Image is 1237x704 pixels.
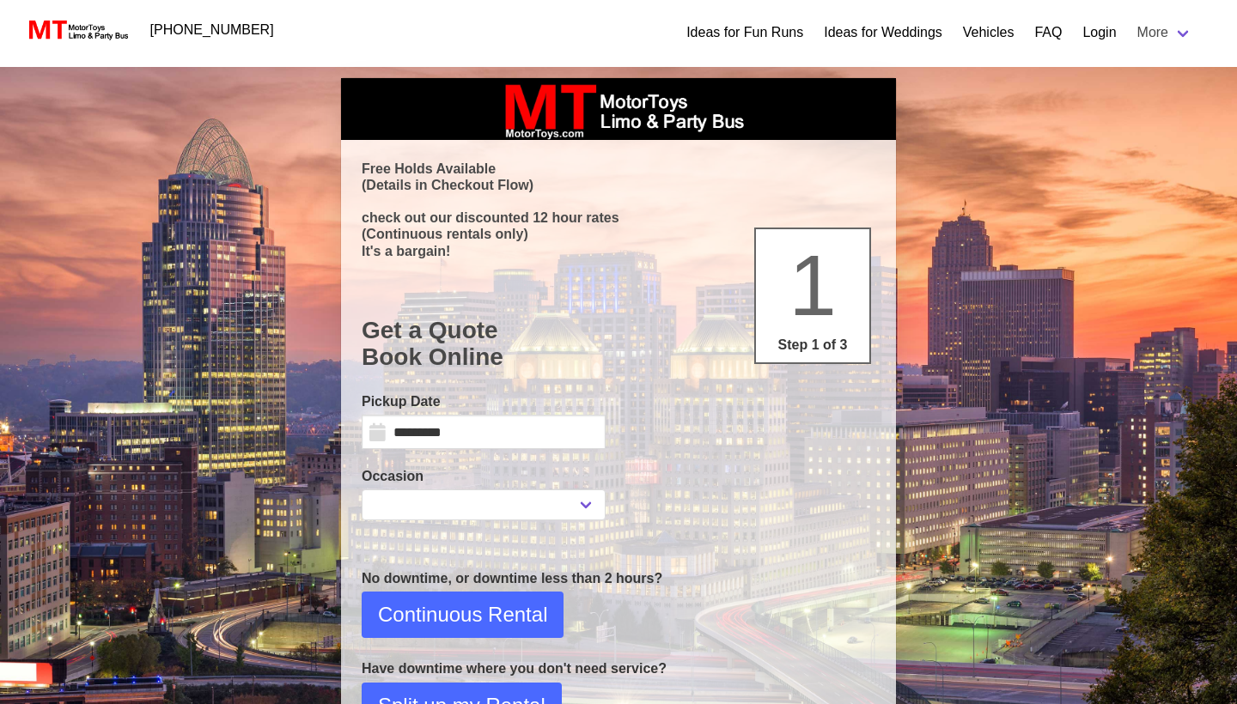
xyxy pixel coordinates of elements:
span: Continuous Rental [378,599,547,630]
p: Free Holds Available [362,161,875,177]
h1: Get a Quote Book Online [362,317,875,371]
a: Login [1082,22,1116,43]
label: Pickup Date [362,391,606,412]
a: FAQ [1034,22,1062,43]
p: No downtime, or downtime less than 2 hours? [362,568,875,589]
a: More [1127,15,1203,50]
p: It's a bargain! [362,243,875,259]
button: Continuous Rental [362,592,564,638]
img: MotorToys Logo [24,18,130,42]
a: Vehicles [963,22,1015,43]
label: Occasion [362,466,606,487]
p: Step 1 of 3 [763,335,862,355]
a: [PHONE_NUMBER] [140,13,284,47]
p: Have downtime where you don't need service? [362,658,875,679]
img: box_logo_brand.jpeg [490,78,747,140]
span: 1 [789,237,837,333]
p: (Continuous rentals only) [362,226,875,242]
p: (Details in Checkout Flow) [362,177,875,193]
p: check out our discounted 12 hour rates [362,209,875,226]
a: Ideas for Weddings [824,22,942,43]
a: Ideas for Fun Runs [686,22,803,43]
